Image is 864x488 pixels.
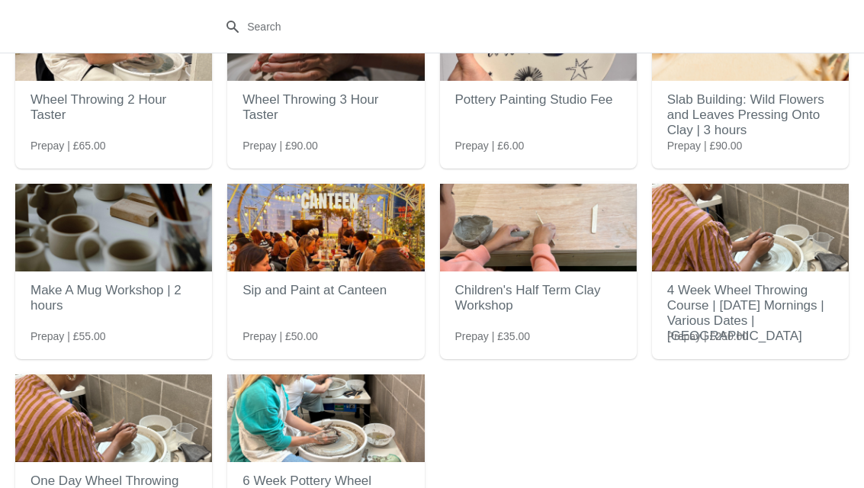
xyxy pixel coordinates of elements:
img: Sip and Paint at Canteen [227,184,424,271]
h2: 4 Week Wheel Throwing Course | [DATE] Mornings | Various Dates | [GEOGRAPHIC_DATA] [667,275,833,352]
img: One Day Wheel Throwing Course | Suitable For All Levels [15,374,212,462]
h2: Sip and Paint at Canteen [242,275,409,306]
span: Prepay | £50.00 [242,329,318,344]
span: Prepay | £90.00 [242,138,318,153]
span: Prepay | £65.00 [31,138,106,153]
img: Children's Half Term Clay Workshop [440,184,637,271]
span: Prepay | £250.00 [667,329,748,344]
h2: Slab Building: Wild Flowers and Leaves Pressing Onto Clay | 3 hours [667,85,833,146]
h2: Children's Half Term Clay Workshop [455,275,622,321]
input: Search [246,13,648,40]
h2: Pottery Painting Studio Fee [455,85,622,115]
img: 6 Week Pottery Wheel Throwing Course | Various Start Dates | Greenwich Studio [227,374,424,462]
h2: Wheel Throwing 3 Hour Taster [242,85,409,130]
span: Prepay | £6.00 [455,138,525,153]
span: Prepay | £90.00 [667,138,743,153]
span: Prepay | £35.00 [455,329,531,344]
span: Prepay | £55.00 [31,329,106,344]
img: Make A Mug Workshop | 2 hours [15,184,212,271]
h2: Wheel Throwing 2 Hour Taster [31,85,197,130]
img: 4 Week Wheel Throwing Course | Saturday Mornings | Various Dates | Greenwich Studio [652,184,849,271]
h2: Make A Mug Workshop | 2 hours [31,275,197,321]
